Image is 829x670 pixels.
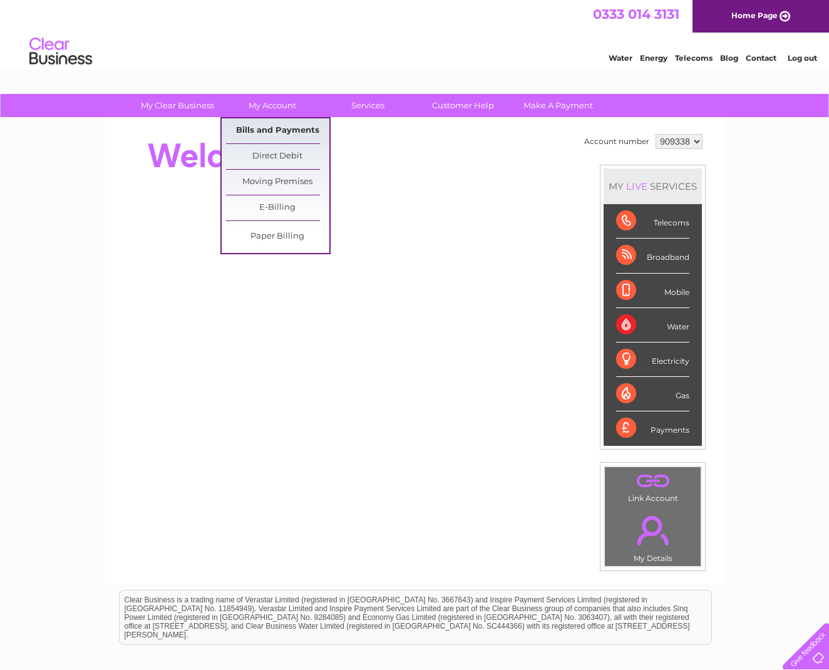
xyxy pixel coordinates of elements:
div: Mobile [616,274,689,308]
div: Gas [616,377,689,411]
a: Energy [640,53,667,63]
img: logo.png [29,33,93,71]
a: My Account [221,94,324,117]
a: Contact [746,53,776,63]
a: Telecoms [675,53,713,63]
a: Bills and Payments [226,118,329,143]
div: LIVE [624,180,650,192]
div: Clear Business is a trading name of Verastar Limited (registered in [GEOGRAPHIC_DATA] No. 3667643... [120,7,711,61]
td: Link Account [604,466,701,506]
a: Water [609,53,632,63]
a: E-Billing [226,195,329,220]
div: Telecoms [616,204,689,239]
div: MY SERVICES [604,168,702,204]
a: Make A Payment [507,94,610,117]
a: 0333 014 3131 [593,6,679,22]
div: Water [616,308,689,343]
a: My Clear Business [126,94,229,117]
a: Moving Premises [226,170,329,195]
div: Payments [616,411,689,445]
a: Direct Debit [226,144,329,169]
a: Log out [788,53,817,63]
a: Services [316,94,420,117]
td: My Details [604,505,701,567]
a: Customer Help [411,94,515,117]
div: Broadband [616,239,689,273]
a: Blog [720,53,738,63]
a: Paper Billing [226,224,329,249]
td: Account number [581,131,652,152]
div: Electricity [616,343,689,377]
a: . [608,470,698,492]
a: . [608,508,698,552]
